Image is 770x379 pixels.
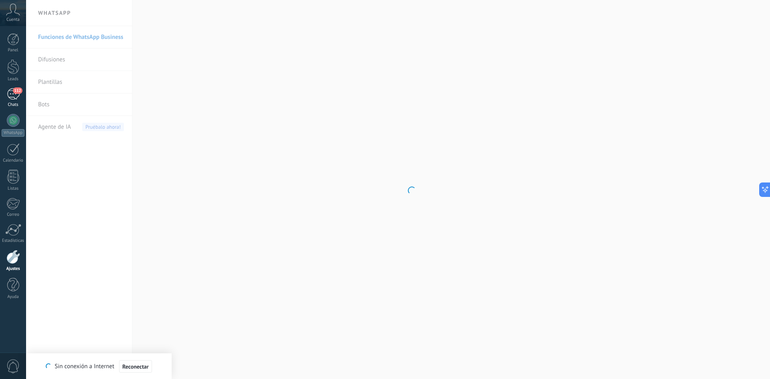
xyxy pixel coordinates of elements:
[2,238,25,243] div: Estadísticas
[6,17,20,22] span: Cuenta
[119,360,152,373] button: Reconectar
[2,294,25,300] div: Ayuda
[2,158,25,163] div: Calendario
[46,360,152,373] div: Sin conexión a Internet
[2,129,24,137] div: WhatsApp
[2,48,25,53] div: Panel
[2,77,25,82] div: Leads
[122,364,149,369] span: Reconectar
[13,87,22,94] span: 112
[2,212,25,217] div: Correo
[2,102,25,107] div: Chats
[2,266,25,272] div: Ajustes
[2,186,25,191] div: Listas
